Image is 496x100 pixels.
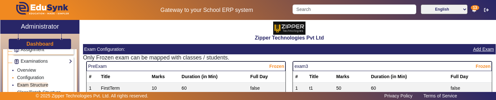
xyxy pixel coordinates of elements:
th: Full Day [448,71,492,83]
td: FirstTerm [98,83,149,94]
td: false [448,83,492,94]
span: 13 [471,5,479,10]
mat-card-header: exam3 [293,61,492,71]
img: Assignments.png [14,48,19,52]
td: false [248,83,285,94]
th: Duration (in Min) [369,71,449,83]
span: Frozen [269,63,284,70]
mat-card-header: PreExam [87,61,285,71]
td: 60 [369,83,449,94]
h2: Administrator [21,23,59,30]
a: Exam Structure [17,82,48,87]
img: 36227e3f-cbf6-4043-b8fc-b5c5f2957d0a [273,22,305,35]
td: 10 [150,83,180,94]
th: # [293,71,307,83]
td: 60 [179,83,248,94]
h5: Only Frozen exam can be mapped with classes / students. [83,54,496,61]
h5: Gateway to your School ERP system [128,7,286,14]
a: Configuration [17,75,44,80]
a: Assignment [14,46,72,53]
td: t1 [307,83,334,94]
a: Administrator [0,20,79,34]
th: Title [98,71,149,83]
td: 1 [87,83,98,94]
th: # [87,71,98,83]
td: 50 [334,83,368,94]
td: 1 [293,83,307,94]
a: Privacy Policy [381,92,416,100]
th: Marks [334,71,368,83]
th: Marks [150,71,180,83]
a: Class/Batch Structure [17,90,61,95]
th: Full Day [248,71,285,83]
input: Search [293,5,416,14]
span: Assignment [21,47,44,52]
th: Duration (in Min) [179,71,248,83]
mat-card-header: Exam Configuration: [83,44,496,54]
span: Frozen [476,63,491,70]
h2: Zipper Technologies Pvt Ltd [83,35,496,41]
th: Title [307,71,334,83]
a: Dashboard [26,41,54,47]
a: Overview [17,68,36,73]
a: Terms of Service [420,92,460,100]
button: Add Exam [472,45,495,53]
p: © 2025 Zipper Technologies Pvt. Ltd. All rights reserved. [36,93,149,99]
